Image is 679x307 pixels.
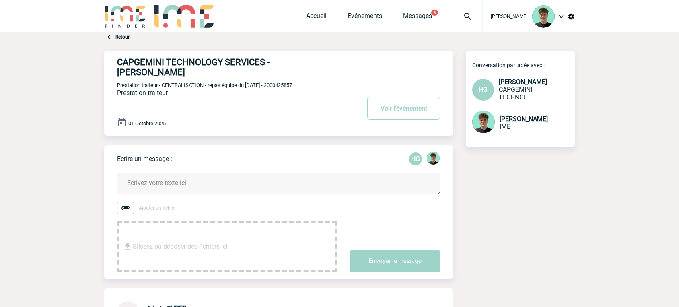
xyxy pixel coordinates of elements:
[427,152,440,165] img: 131612-0.png
[115,34,130,40] a: Retour
[472,62,575,68] p: Conversation partagée avec :
[117,155,172,163] p: Écrire un message :
[117,82,292,88] span: Prestation traiteur - CENTRALISATION - repas équipe du [DATE] - 2000425857
[348,12,382,23] a: Evénements
[409,152,422,165] div: Héloïse GUICHON
[472,111,495,133] img: 131612-0.png
[500,123,510,130] span: IME
[500,115,548,123] span: [PERSON_NAME]
[117,89,168,97] span: Prestation traiteur
[306,12,327,23] a: Accueil
[123,242,132,251] img: file_download.svg
[128,120,166,126] span: 01 Octobre 2025
[491,14,527,19] span: [PERSON_NAME]
[403,12,432,23] a: Messages
[427,152,440,166] div: Victor KALB
[104,5,146,28] img: IME-Finder
[532,5,555,28] img: 131612-0.png
[499,78,547,86] span: [PERSON_NAME]
[479,86,488,93] span: HG
[117,57,336,77] h4: CAPGEMINI TECHNOLOGY SERVICES - [PERSON_NAME]
[132,227,228,267] span: Glissez ou déposer des fichiers ici
[499,86,532,101] span: CAPGEMINI TECHNOLOGY SERVICES
[409,152,422,165] p: HG
[139,205,176,211] span: Ajouter un fichier
[350,250,440,272] button: Envoyer le message
[431,10,438,16] button: 3
[367,97,440,120] button: Voir l'événement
